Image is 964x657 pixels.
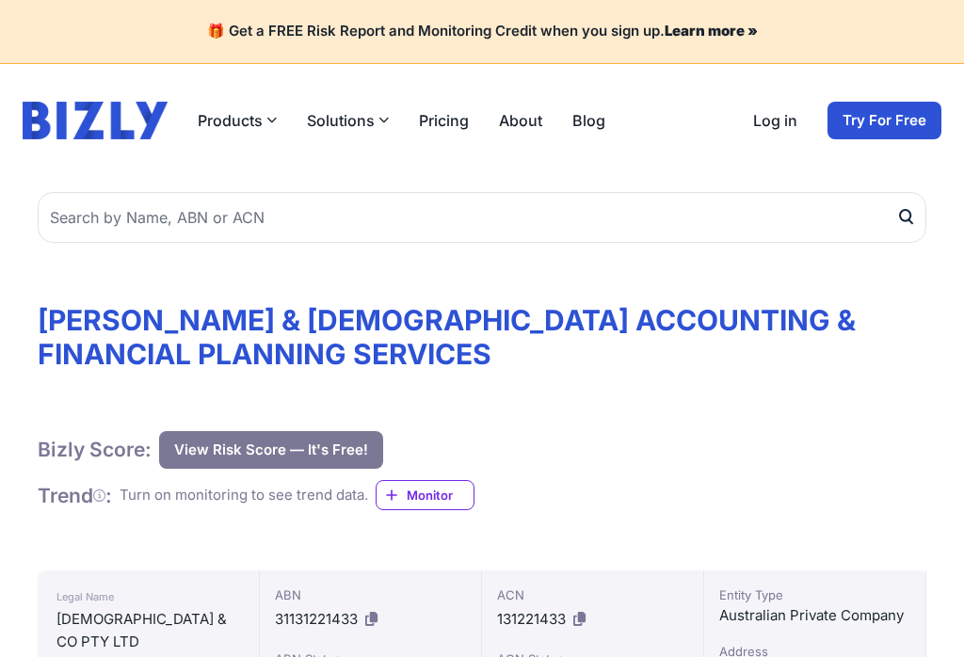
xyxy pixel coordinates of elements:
h1: [PERSON_NAME] & [DEMOGRAPHIC_DATA] ACCOUNTING & FINANCIAL PLANNING SERVICES [38,303,926,371]
div: [DEMOGRAPHIC_DATA] & CO PTY LTD [56,608,240,653]
h4: 🎁 Get a FREE Risk Report and Monitoring Credit when you sign up. [23,23,941,40]
h1: Trend : [38,483,112,508]
a: About [499,109,542,132]
h1: Bizly Score: [38,437,152,462]
a: Log in [753,109,797,132]
div: Legal Name [56,585,240,608]
a: Learn more » [665,22,758,40]
div: ACN [497,585,688,604]
button: View Risk Score — It's Free! [159,431,383,469]
a: Pricing [419,109,469,132]
span: 131221433 [497,610,566,628]
a: Monitor [376,480,474,510]
div: Australian Private Company [719,604,910,627]
input: Search by Name, ABN or ACN [38,192,926,243]
a: Blog [572,109,605,132]
button: Products [198,109,277,132]
div: ABN [275,585,466,604]
button: Solutions [307,109,389,132]
a: Try For Free [827,102,941,139]
div: Turn on monitoring to see trend data. [120,485,368,506]
div: Entity Type [719,585,910,604]
span: Monitor [407,486,474,505]
a: 31131221433 [275,610,358,628]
